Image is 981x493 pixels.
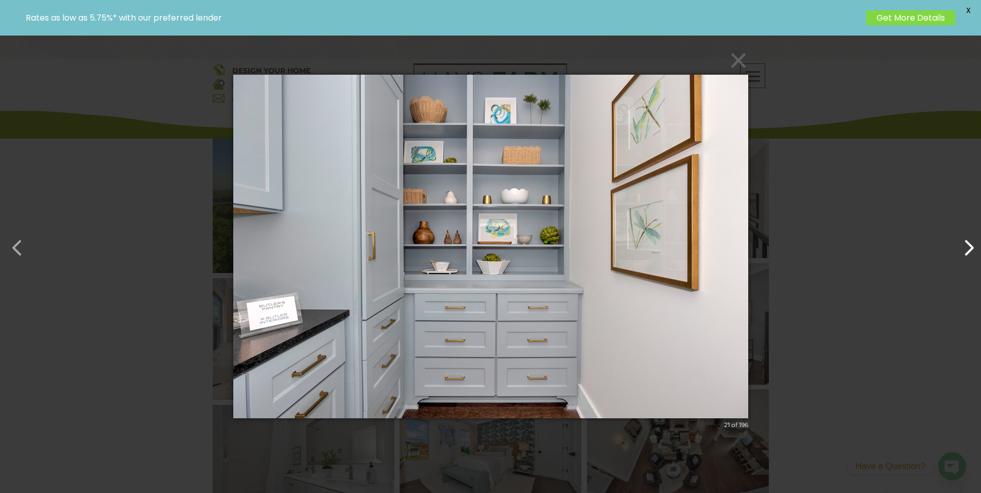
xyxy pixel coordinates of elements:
[724,420,748,430] div: 21 of 196
[960,3,976,18] span: X
[236,49,751,72] button: ×
[866,10,955,25] a: Get More Details
[26,13,861,23] p: Rates as low as 5.75%* with our preferred lender
[951,230,976,255] button: Next (Right arrow key)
